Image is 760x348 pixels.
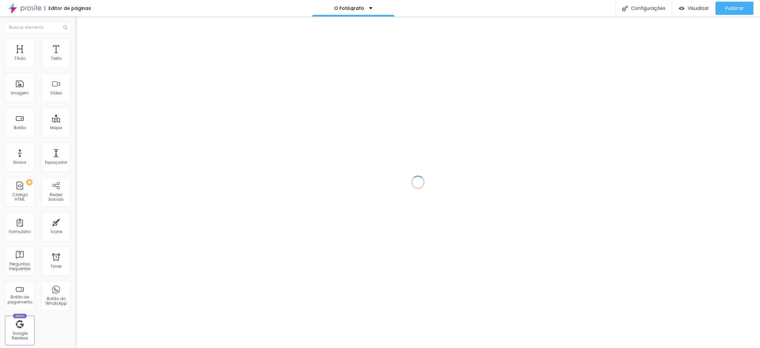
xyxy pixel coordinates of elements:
div: Imagem [11,91,29,95]
button: Visualizar [672,2,715,15]
p: O Fotógrafo [334,6,364,11]
span: Publicar [725,6,744,11]
div: Divisor [13,160,26,165]
div: Timer [50,264,62,269]
div: Mapa [50,125,62,130]
span: Visualizar [688,6,709,11]
div: Vídeo [50,91,62,95]
button: Publicar [715,2,753,15]
img: view-1.svg [679,6,684,11]
div: Editor de páginas [45,6,91,11]
div: Formulário [9,229,31,234]
div: Google Reviews [7,331,33,341]
img: Icone [622,6,628,11]
div: Texto [51,56,61,61]
div: Título [14,56,25,61]
div: Botão [14,125,26,130]
img: Icone [63,25,67,29]
div: Botão de pagamento [7,295,33,304]
input: Buscar elemento [5,21,71,33]
div: Espaçador [45,160,67,165]
div: Redes Sociais [43,192,69,202]
div: Novo [13,314,27,318]
div: Botão do WhatsApp [43,296,69,306]
div: Ícone [50,229,62,234]
div: Código HTML [7,192,33,202]
div: Perguntas frequentes [7,262,33,271]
